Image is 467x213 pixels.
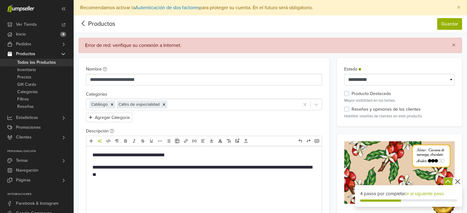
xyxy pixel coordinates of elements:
span: Todos los Productos [17,59,56,66]
a: Añadir [87,137,95,145]
a: Alineación [199,137,207,145]
span: Productos [16,49,35,59]
a: Autenticación de dos factores [135,5,199,11]
span: Clientes [16,132,32,142]
span: Facebook & Instagram [16,199,58,208]
span: Inicio [16,29,26,39]
a: Tabla [173,137,181,145]
span: Temas [16,156,28,165]
a: Rehacer [305,137,313,145]
a: Subir imágenes [233,137,241,145]
a: HTML [104,137,112,145]
div: Remove [object Object] [109,101,115,108]
div: Productos [79,19,115,29]
span: × [457,3,461,12]
span: Gift Cards [17,81,36,88]
p: Mayor visibilidad en los temas. [344,98,455,104]
a: Más formato [156,137,164,145]
span: Ver Tienda [16,20,37,29]
label: Nombre [86,66,107,73]
span: Cafés de especialidad [119,102,160,107]
a: Formato [113,137,121,145]
button: Agregar Categoría [86,113,132,122]
p: Habilitar reseñas de clientes en este producto [344,113,455,119]
a: Herramientas de IA [96,137,104,145]
a: Fuente [216,137,224,145]
div: Error de red: verifique su conexión a Internet. [85,42,442,49]
label: Reseñas y opiniones de los clientes [352,106,421,113]
label: Descripción [86,128,114,135]
button: Close [451,0,467,15]
span: Reseñas [17,103,34,110]
a: Cursiva [130,137,138,145]
p: Personalización [7,150,73,153]
span: Navegación [16,165,38,175]
p: Integraciones [7,192,73,196]
button: Guardar [437,18,462,30]
span: Estadísticas [16,113,38,123]
span: Catálogo [91,102,108,107]
span: Filtros [17,96,29,103]
a: Atajos [313,137,321,145]
div: 4 pasos por completar. [360,190,457,197]
a: Negrita [122,137,130,145]
a: Color del texto [208,137,216,145]
a: Enlace [182,137,190,145]
div: Remove [object Object] [161,101,167,108]
a: Tamaño de fuente [225,137,233,145]
span: Pedidos [16,39,31,49]
a: Incrustar [190,137,198,145]
a: Lista [165,137,173,145]
span: Categorías [17,88,38,96]
a: Subir archivos [242,137,250,145]
button: Close [446,38,462,53]
span: × [452,41,456,50]
label: Producto Destacado [352,90,391,97]
a: Subrayado [147,137,155,145]
a: Ir al siguiente paso. [406,191,445,196]
label: Categorías [86,91,107,98]
span: Promociones [16,123,41,132]
label: Estado [344,66,361,73]
span: 4 [60,32,66,37]
span: Inventario [17,66,36,74]
span: Páginas [16,175,31,185]
span: Precios [17,74,31,81]
a: Deshacer [296,137,304,145]
a: Eliminado [139,137,147,145]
